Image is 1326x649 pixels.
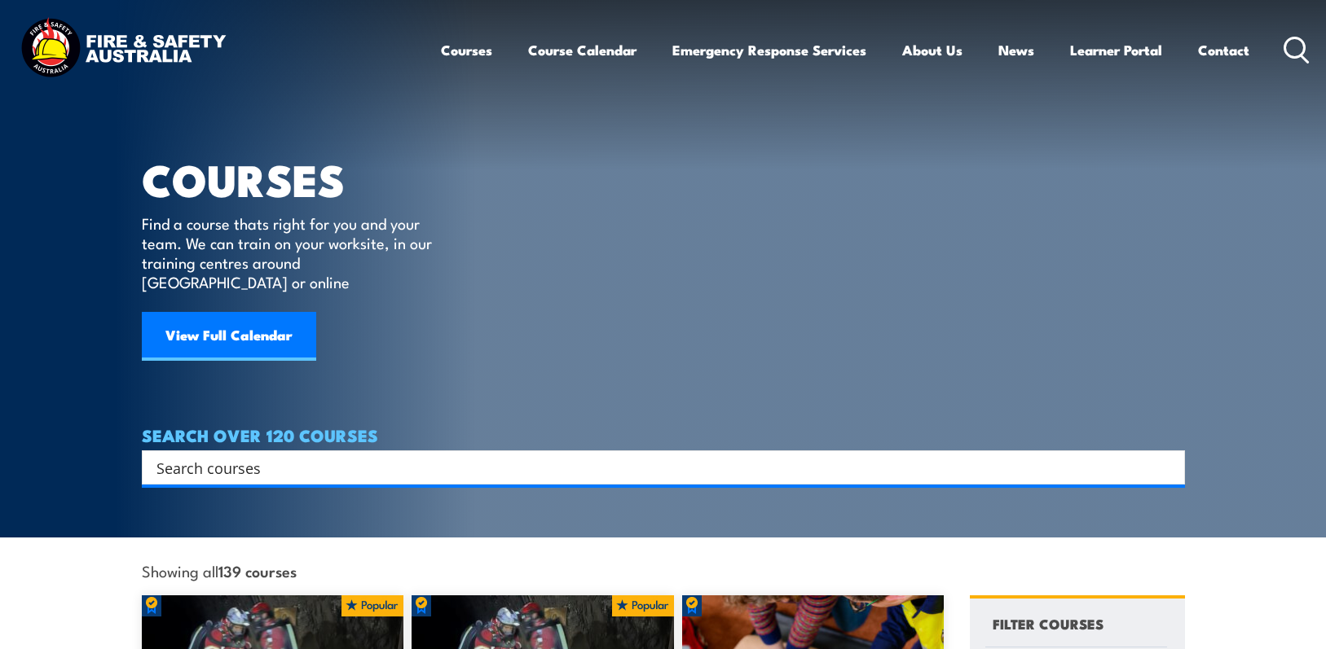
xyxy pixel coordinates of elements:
[218,559,297,581] strong: 139 courses
[902,29,963,72] a: About Us
[1156,456,1179,479] button: Search magnifier button
[156,455,1149,480] input: Search input
[528,29,637,72] a: Course Calendar
[1070,29,1162,72] a: Learner Portal
[142,426,1185,444] h4: SEARCH OVER 120 COURSES
[998,29,1034,72] a: News
[142,562,297,579] span: Showing all
[142,312,316,361] a: View Full Calendar
[142,213,439,292] p: Find a course thats right for you and your team. We can train on your worksite, in our training c...
[441,29,492,72] a: Courses
[160,456,1152,479] form: Search form
[672,29,866,72] a: Emergency Response Services
[1198,29,1249,72] a: Contact
[993,612,1104,634] h4: FILTER COURSES
[142,160,456,198] h1: COURSES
